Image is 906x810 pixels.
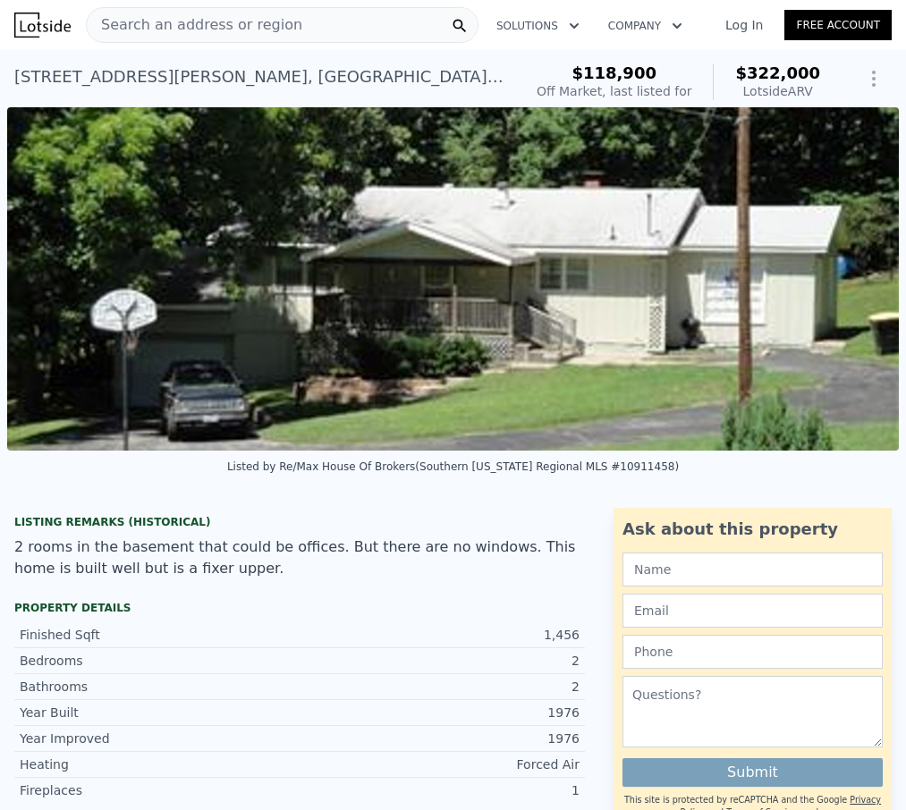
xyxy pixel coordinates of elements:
[622,594,883,628] input: Email
[300,755,580,773] div: Forced Air
[622,553,883,586] input: Name
[14,64,508,89] div: [STREET_ADDRESS][PERSON_NAME] , [GEOGRAPHIC_DATA] , MO 65804
[735,63,820,82] span: $322,000
[20,781,300,799] div: Fireplaces
[20,730,300,747] div: Year Improved
[622,517,883,542] div: Ask about this property
[14,536,585,579] div: 2 rooms in the basement that could be offices. But there are no windows. This home is built well ...
[227,460,679,473] div: Listed by Re/Max House Of Brokers (Southern [US_STATE] Regional MLS #10911458)
[20,755,300,773] div: Heating
[20,704,300,721] div: Year Built
[14,13,71,38] img: Lotside
[300,652,580,670] div: 2
[622,758,883,787] button: Submit
[87,14,302,36] span: Search an address or region
[537,82,692,100] div: Off Market, last listed for
[300,730,580,747] div: 1976
[20,652,300,670] div: Bedrooms
[14,601,585,615] div: Property details
[300,704,580,721] div: 1976
[735,82,820,100] div: Lotside ARV
[622,635,883,669] input: Phone
[20,678,300,696] div: Bathrooms
[482,10,594,42] button: Solutions
[572,63,656,82] span: $118,900
[704,16,784,34] a: Log In
[784,10,892,40] a: Free Account
[300,781,580,799] div: 1
[300,678,580,696] div: 2
[594,10,697,42] button: Company
[7,107,899,451] img: Sale: 135878329 Parcel: 63456390
[14,515,585,529] div: Listing Remarks (Historical)
[20,626,300,644] div: Finished Sqft
[856,61,892,97] button: Show Options
[300,626,580,644] div: 1,456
